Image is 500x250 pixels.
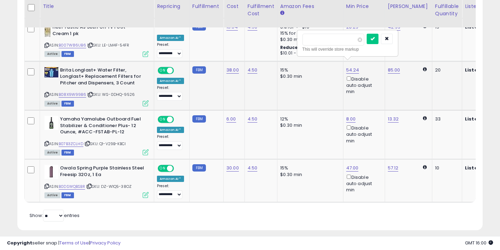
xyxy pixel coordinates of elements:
span: ON [158,166,167,172]
a: B07B3ZCLHD [59,141,83,147]
div: This will override store markup [302,46,393,53]
a: 57.12 [388,165,399,172]
img: 21Ym8RgkWlL._SL40_.jpg [44,165,58,179]
b: Listed Price: [465,24,497,30]
a: 38.00 [226,67,239,74]
div: $0.30 min [280,172,338,178]
b: Yamaha Yamalube Outboard Fuel Stabilizer & Conditioner Plus- 12 Ounce, #ACC-FSTAB-PL-12 [60,116,144,137]
a: 54.24 [346,67,359,74]
span: | SKU: DZ-W1Q5-38OZ [86,184,132,189]
div: 33 [435,116,457,122]
i: Calculated using Dynamic Max Price. [423,67,427,72]
a: 4.50 [248,165,258,172]
div: Disable auto adjust min [346,173,380,193]
span: FBM [61,51,74,57]
div: 12% [280,116,338,122]
a: B08X9W99B6 [59,92,86,98]
a: 4.50 [248,67,258,74]
div: 20 [435,67,457,73]
a: B007W86UB6 [59,42,86,48]
span: OFF [173,166,184,172]
span: | SKU: LE-LM4F-54FR [87,42,129,48]
b: Heel Tastic As Seen On TV Foot Cream 1 pk [52,24,137,39]
a: B0DSWQBSBR [59,184,85,190]
a: 6.00 [226,116,236,123]
span: | SKU: Q1-V29B-KBCI [84,141,126,147]
div: ASIN: [44,24,149,56]
div: Amazon AI * [157,176,184,182]
a: 8.00 [346,116,356,123]
div: [PERSON_NAME] [388,3,429,10]
img: 41HXmUUM4KL._SL40_.jpg [44,24,51,38]
div: Disable auto adjust min [346,124,380,144]
a: 4.50 [248,116,258,123]
span: FBM [61,101,74,107]
span: FBM [61,192,74,198]
div: Repricing [157,3,186,10]
span: All listings currently available for purchase on Amazon [44,101,60,107]
div: Preset: [157,42,184,58]
div: ASIN: [44,67,149,106]
div: Amazon AI * [157,35,184,41]
img: 41qqOiaE7kL._SL40_.jpg [44,67,58,77]
div: Fulfillment [192,3,220,10]
b: Listed Price: [465,165,497,171]
span: ON [158,117,167,123]
a: 13.32 [388,116,399,123]
div: $0.30 min [280,73,338,80]
b: Listed Price: [465,67,497,73]
a: 30.00 [226,165,239,172]
div: Cost [226,3,242,10]
div: $0.30 min [280,122,338,128]
div: seller snap | | [7,240,120,247]
span: FBM [61,150,74,156]
div: Amazon AI * [157,127,184,133]
span: All listings currently available for purchase on Amazon [44,150,60,156]
div: 15% for > $10 [280,30,338,36]
a: 85.00 [388,67,400,74]
div: Preset: [157,134,184,150]
div: Min Price [346,3,382,10]
div: ASIN: [44,165,149,197]
strong: Copyright [7,240,32,246]
div: Fulfillment Cost [248,3,274,17]
small: Amazon Fees. [280,10,284,16]
span: All listings currently available for purchase on Amazon [44,51,60,57]
div: ASIN: [44,116,149,155]
div: Disable auto adjust min [346,75,380,95]
small: FBM [192,164,206,172]
small: FBM [192,115,206,123]
span: OFF [173,117,184,123]
div: Amazon AI * [157,78,184,84]
div: $10.01 - $10.83 [280,50,338,56]
div: 10 [435,165,457,171]
div: Preset: [157,184,184,199]
span: 2025-10-7 16:00 GMT [465,240,493,246]
div: 15% [280,67,338,73]
span: | SKU: WS-0DHQ-9526 [87,92,135,97]
div: Fulfillable Quantity [435,3,459,17]
b: Brita Longlast+ Water Filter, Longlast+ Replacement Filters for Pitcher and Dispensers, 3 Count [60,67,144,88]
span: OFF [173,67,184,73]
div: $0.30 min [280,36,338,43]
img: 31NxuJz28cL._SL40_.jpg [44,116,58,130]
div: 15% [280,165,338,171]
div: Title [43,3,151,10]
div: Amazon Fees [280,3,340,10]
small: FBM [192,66,206,74]
span: ON [158,67,167,73]
a: Privacy Policy [90,240,120,246]
span: Show: entries [30,212,80,219]
b: Reduced Prof. Rng. [280,44,326,50]
div: Preset: [157,85,184,101]
a: 47.00 [346,165,359,172]
a: Terms of Use [59,240,89,246]
span: All listings currently available for purchase on Amazon [44,192,60,198]
b: Owala Spring Purple Stainless Steel Freesip 32Oz, 1 Ea [60,165,144,180]
b: Listed Price: [465,116,497,122]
